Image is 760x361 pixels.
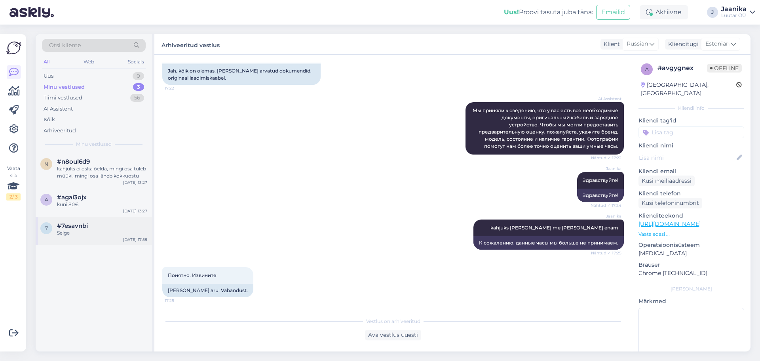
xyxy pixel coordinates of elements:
[126,57,146,67] div: Socials
[473,107,619,149] span: Мы приняли к сведению, что у вас есть все необходимые документы, оригинальный кабель и зарядное у...
[44,116,55,124] div: Kõik
[707,64,742,73] span: Offline
[638,249,744,258] p: [MEDICAL_DATA]
[705,40,730,48] span: Estonian
[504,8,593,17] div: Proovi tasuta juba täna:
[123,180,147,185] div: [DATE] 13:27
[638,220,701,227] a: [URL][DOMAIN_NAME]
[721,6,755,19] a: JaanikaLuutar OÜ
[57,165,147,180] div: kahjuks ei oska öelda, mingi osa tuleb müüki, mingi osa läheb kokkuostu
[638,261,744,269] p: Brauser
[490,225,618,231] span: kahjuks [PERSON_NAME] me [PERSON_NAME] enam
[82,57,96,67] div: Web
[592,166,621,172] span: Jaanika
[640,5,688,19] div: Aktiivne
[162,284,253,297] div: [PERSON_NAME] aru. Vabandust.
[638,167,744,176] p: Kliendi email
[638,105,744,112] div: Kliendi info
[44,94,82,102] div: Tiimi vestlused
[49,41,81,50] span: Otsi kliente
[592,213,621,219] span: Jaanika
[591,155,621,161] span: Nähtud ✓ 17:22
[57,158,90,165] span: #n8oul6d9
[123,208,147,214] div: [DATE] 13:27
[123,237,147,243] div: [DATE] 17:59
[57,201,147,208] div: kuni 80€
[44,161,48,167] span: n
[42,57,51,67] div: All
[44,127,76,135] div: Arhiveeritud
[592,96,621,102] span: AI Assistent
[57,194,87,201] span: #agai3ojx
[45,225,48,231] span: 7
[638,198,702,208] div: Küsi telefoninumbrit
[165,298,194,304] span: 17:25
[44,72,53,80] div: Uus
[366,318,420,325] span: Vestlus on arhiveeritud
[627,40,648,48] span: Russian
[638,269,744,277] p: Chrome [TECHNICAL_ID]
[645,66,649,72] span: a
[162,64,321,85] div: Jah, kõik on olemas, [PERSON_NAME] arvatud dokumendid, originaal laadimiskaabel.
[721,12,747,19] div: Luutar OÜ
[638,297,744,306] p: Märkmed
[44,105,73,113] div: AI Assistent
[596,5,630,20] button: Emailid
[638,141,744,150] p: Kliendi nimi
[639,153,735,162] input: Lisa nimi
[638,189,744,198] p: Kliendi telefon
[638,117,744,125] p: Kliendi tag'id
[168,272,217,278] span: Понятно. Извините
[638,126,744,138] input: Lisa tag
[638,241,744,249] p: Operatsioonisüsteem
[44,83,85,91] div: Minu vestlused
[6,165,21,201] div: Vaata siia
[161,39,220,50] label: Arhiveeritud vestlus
[165,85,194,91] span: 17:22
[6,193,21,201] div: 2 / 3
[76,141,112,148] span: Minu vestlused
[133,83,144,91] div: 3
[133,72,144,80] div: 0
[638,176,695,186] div: Küsi meiliaadressi
[57,229,147,237] div: Selge
[57,222,88,229] span: #7esavnbi
[591,202,621,208] span: Nähtud ✓ 17:24
[591,250,621,256] span: Nähtud ✓ 17:25
[707,7,718,18] div: J
[638,231,744,238] p: Vaata edasi ...
[577,189,624,202] div: Здравствуйте!
[583,177,618,183] span: Здравствуйте!
[665,40,699,48] div: Klienditugi
[504,8,519,16] b: Uus!
[721,6,747,12] div: Jaanika
[45,197,48,202] span: a
[473,236,624,250] div: К сожалению, данные часы мы больше не принимаем.
[641,81,736,97] div: [GEOGRAPHIC_DATA], [GEOGRAPHIC_DATA]
[130,94,144,102] div: 56
[657,63,707,73] div: # avgygnex
[638,212,744,220] p: Klienditeekond
[365,330,421,340] div: Ava vestlus uuesti
[600,40,620,48] div: Klient
[638,285,744,292] div: [PERSON_NAME]
[6,40,21,55] img: Askly Logo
